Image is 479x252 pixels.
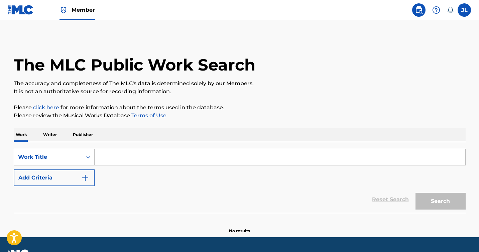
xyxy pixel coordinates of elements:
[59,6,68,14] img: Top Rightsholder
[14,149,466,213] form: Search Form
[432,6,440,14] img: help
[14,169,95,186] button: Add Criteria
[229,220,250,234] p: No results
[447,7,454,13] div: Notifications
[8,5,34,15] img: MLC Logo
[14,128,29,142] p: Work
[33,104,59,111] a: click here
[130,112,166,119] a: Terms of Use
[430,3,443,17] div: Help
[446,220,479,252] iframe: Chat Widget
[71,128,95,142] p: Publisher
[72,6,95,14] span: Member
[81,174,89,182] img: 9d2ae6d4665cec9f34b9.svg
[14,88,466,96] p: It is not an authoritative source for recording information.
[41,128,59,142] p: Writer
[14,80,466,88] p: The accuracy and completeness of The MLC's data is determined solely by our Members.
[412,3,426,17] a: Public Search
[18,153,78,161] div: Work Title
[14,55,255,75] h1: The MLC Public Work Search
[14,104,466,112] p: Please for more information about the terms used in the database.
[14,112,466,120] p: Please review the Musical Works Database
[415,6,423,14] img: search
[458,3,471,17] div: User Menu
